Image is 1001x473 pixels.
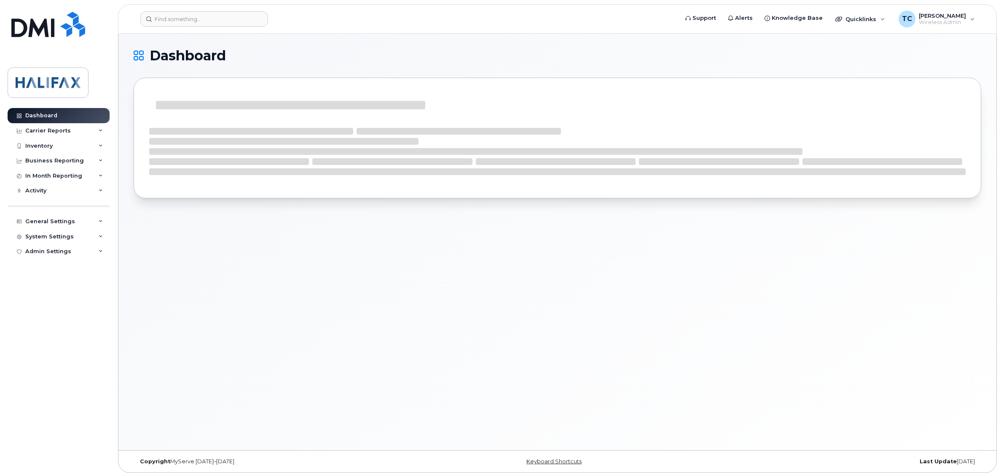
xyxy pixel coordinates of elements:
a: Keyboard Shortcuts [526,458,582,465]
strong: Copyright [140,458,170,465]
span: Dashboard [150,49,226,62]
div: [DATE] [699,458,981,465]
strong: Last Update [920,458,957,465]
div: MyServe [DATE]–[DATE] [134,458,416,465]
